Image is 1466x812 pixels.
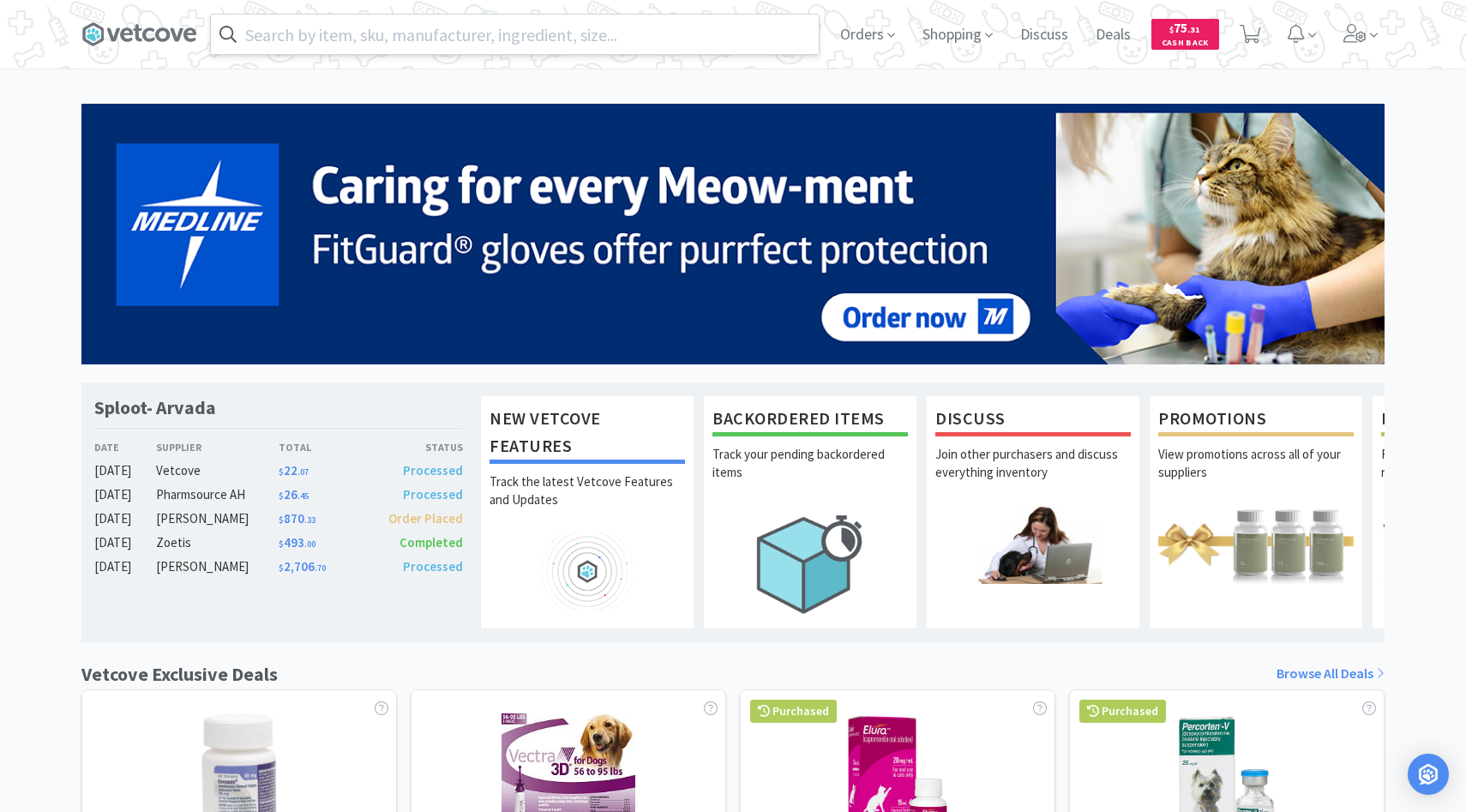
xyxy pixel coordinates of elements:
h1: Backordered Items [712,405,908,436]
span: Order Placed [388,510,463,526]
span: $ [279,490,284,502]
a: $75.31Cash Back [1151,11,1219,57]
div: [DATE] [94,532,156,553]
img: hero_backorders.png [712,505,908,623]
div: Status [370,439,463,455]
a: [DATE]Vetcove$22.07Processed [94,460,463,481]
div: [DATE] [94,460,156,481]
div: [DATE] [94,484,156,505]
img: 5b85490d2c9a43ef9873369d65f5cc4c_481.png [81,104,1385,364]
p: Track the latest Vetcove Features and Updates [490,472,685,532]
span: 26 [279,486,309,502]
a: [DATE][PERSON_NAME]$2,706.70Processed [94,556,463,577]
div: Vetcove [156,460,279,481]
span: 870 [279,510,315,526]
span: 75 [1169,20,1200,36]
span: . 31 [1187,24,1200,35]
h1: Discuss [935,405,1131,436]
span: $ [279,538,284,550]
h1: New Vetcove Features [490,405,685,464]
h1: Promotions [1158,405,1354,436]
div: Total [279,439,371,455]
span: . 00 [304,538,315,550]
div: [PERSON_NAME] [156,556,279,577]
div: Date [94,439,156,455]
span: . 33 [304,514,315,526]
a: Browse All Deals [1277,663,1385,685]
h1: Sploot- Arvada [94,395,216,420]
p: Join other purchasers and discuss everything inventory [935,445,1131,505]
span: $ [279,514,284,526]
img: hero_feature_roadmap.png [490,532,685,611]
a: Backordered ItemsTrack your pending backordered items [703,395,917,629]
span: Processed [403,462,463,478]
div: [DATE] [94,556,156,577]
a: DiscussJoin other purchasers and discuss everything inventory [926,395,1140,629]
span: Completed [400,534,463,550]
a: New Vetcove FeaturesTrack the latest Vetcove Features and Updates [480,395,694,629]
input: Search by item, sku, manufacturer, ingredient, size... [211,15,819,54]
span: $ [1169,24,1174,35]
span: Processed [403,558,463,574]
div: Zoetis [156,532,279,553]
div: Open Intercom Messenger [1408,754,1449,795]
span: . 07 [297,466,309,478]
span: . 45 [297,490,309,502]
span: 22 [279,462,309,478]
span: $ [279,562,284,574]
span: 493 [279,534,315,550]
a: [DATE]Pharmsource AH$26.45Processed [94,484,463,505]
a: [DATE][PERSON_NAME]$870.33Order Placed [94,508,463,529]
h1: Vetcove Exclusive Deals [81,659,278,689]
img: hero_discuss.png [935,505,1131,583]
div: [PERSON_NAME] [156,508,279,529]
div: Supplier [156,439,279,455]
p: Track your pending backordered items [712,445,908,505]
span: . 70 [315,562,326,574]
span: $ [279,466,284,478]
div: [DATE] [94,508,156,529]
span: Cash Back [1162,39,1209,50]
a: PromotionsView promotions across all of your suppliers [1149,395,1363,629]
p: View promotions across all of your suppliers [1158,445,1354,505]
a: [DATE]Zoetis$493.00Completed [94,532,463,553]
span: Processed [403,486,463,502]
a: Deals [1089,27,1138,43]
img: hero_promotions.png [1158,505,1354,583]
div: Pharmsource AH [156,484,279,505]
a: Discuss [1013,27,1075,43]
span: 2,706 [279,558,326,574]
